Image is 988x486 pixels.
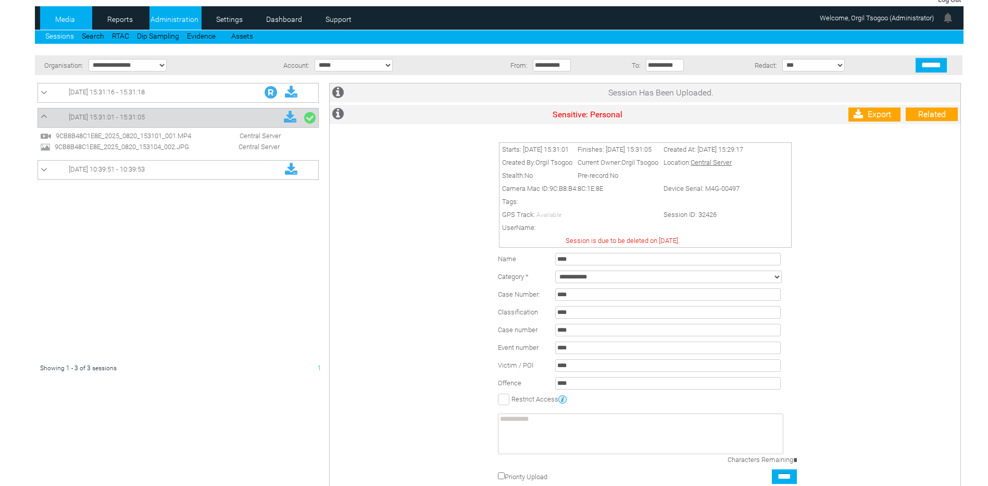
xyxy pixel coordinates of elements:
[662,456,797,464] div: Characters Remaining
[259,11,309,27] a: Dashboard
[505,473,547,481] label: Priority Upload
[318,364,321,372] span: 1
[69,165,145,173] span: [DATE] 10:39:51 - 10:39:53
[697,145,743,153] span: [DATE] 15:29:17
[575,169,661,182] td: Pre-record:
[361,105,814,124] td: Sensitive: Personal
[69,88,145,96] span: [DATE] 15:31:16 - 15:31:18
[691,159,732,166] span: Central Server
[698,211,717,218] span: 32426
[502,211,535,218] span: GPS Track:
[498,308,538,316] span: Classification
[41,111,316,125] a: [DATE] 15:31:01 - 15:31:05
[112,32,129,40] a: RTAC
[499,169,575,182] td: Stealth:
[664,211,697,218] span: Session ID:
[498,379,521,387] span: Offence
[498,361,533,369] span: Victim / POI
[35,55,86,75] td: Organisation:
[69,113,145,121] span: [DATE] 15:31:01 - 15:31:05
[40,130,52,142] img: video24.svg
[149,11,200,27] a: Administration
[502,224,536,232] span: UserName:
[502,198,518,205] span: Tags:
[664,185,704,192] span: Device Serial:
[486,55,531,75] td: From:
[82,32,104,40] a: Search
[137,32,179,40] a: Dip Sampling
[265,86,277,99] img: R_Indication.svg
[498,344,539,351] span: Event number
[566,237,680,245] span: Session is due to be deleted on [DATE].
[498,273,529,281] label: Category *
[942,11,954,24] img: bell24.png
[498,326,537,334] span: Case number
[41,163,316,177] a: [DATE] 10:39:51 - 10:39:53
[495,392,799,406] td: Restrict Access
[820,14,934,22] span: Welcome, Orgil Tsogoo (Administrator)
[40,11,91,27] a: Media
[95,11,145,27] a: Reports
[498,290,540,298] span: Case Number:
[575,156,661,169] td: Current Owner:
[610,172,618,179] span: No
[40,142,285,150] a: 9CB8B48C1E8E_2025_0820_153104_002.JPG Central Server
[606,145,652,153] span: [DATE] 15:31:05
[661,156,746,169] td: Location:
[214,132,286,140] span: Central Server
[578,145,604,153] span: Finishes:
[523,145,569,153] span: [DATE] 15:31:01
[41,86,316,100] a: [DATE] 15:31:16 - 15:31:18
[53,132,212,140] span: 9CB8B48C1E8E_2025_0820_153101_001.MP4
[45,32,74,40] a: Sessions
[187,32,216,40] a: Evidence
[705,185,740,192] span: M4G-00497
[906,107,958,121] a: Related
[535,159,572,166] span: Orgil Tsogoo
[204,11,255,27] a: Settings
[499,182,661,195] td: Camera Mac ID:
[231,32,253,40] a: Assets
[40,131,286,139] a: 9CB8B48C1E8E_2025_0820_153101_001.MP4 Central Server
[502,145,521,153] span: Starts:
[729,55,780,75] td: Redact:
[250,55,311,75] td: Account:
[52,143,211,151] span: 9CB8B48C1E8E_2025_0820_153104_002.JPG
[40,142,51,152] img: image24.svg
[498,255,516,263] label: Name
[848,107,901,121] a: Export
[499,156,575,169] td: Created By:
[621,159,658,166] span: Orgil Tsogoo
[524,172,533,179] span: No
[314,11,364,27] a: Support
[608,88,714,98] span: Session Has Been Uploaded.
[616,55,643,75] td: To:
[212,143,285,151] span: Central Server
[549,185,603,192] span: 9C:B8:B4:8C:1E:8E
[40,364,117,372] span: Showing 1 - 3 of 3 sessions
[664,145,696,153] span: Created At:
